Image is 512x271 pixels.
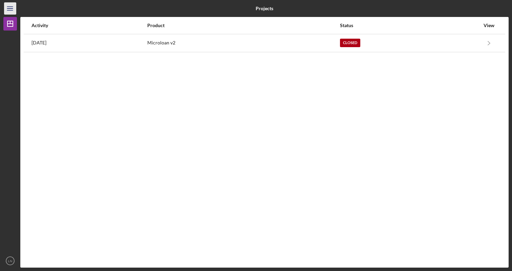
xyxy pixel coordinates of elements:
[8,259,12,263] text: LN
[256,6,273,11] b: Projects
[31,23,147,28] div: Activity
[31,40,46,45] time: 2025-08-28 17:19
[147,23,339,28] div: Product
[340,39,360,47] div: Closed
[481,23,497,28] div: View
[3,254,17,268] button: LN
[147,35,339,52] div: Microloan v2
[340,23,480,28] div: Status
